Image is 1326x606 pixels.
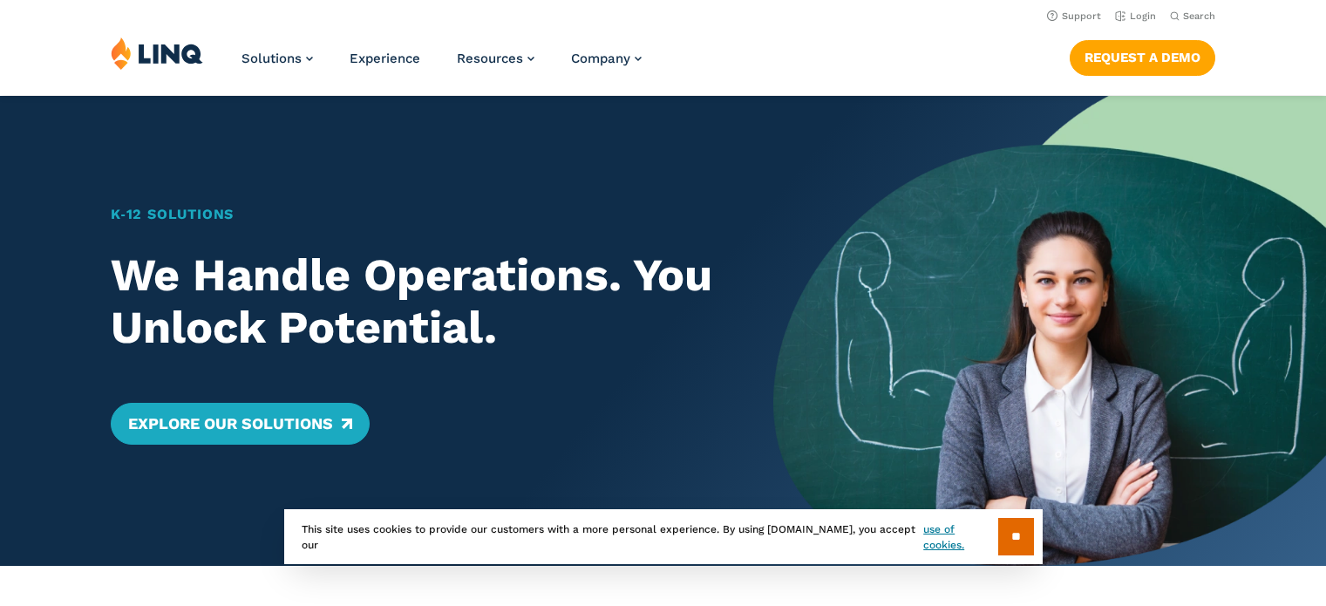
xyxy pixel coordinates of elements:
span: Company [571,51,630,66]
a: Support [1047,10,1101,22]
nav: Primary Navigation [241,37,642,94]
a: Resources [457,51,534,66]
a: Experience [350,51,420,66]
a: Explore Our Solutions [111,403,370,445]
a: use of cookies. [923,521,997,553]
div: This site uses cookies to provide our customers with a more personal experience. By using [DOMAIN... [284,509,1043,564]
a: Login [1115,10,1156,22]
a: Request a Demo [1070,40,1215,75]
a: Solutions [241,51,313,66]
nav: Button Navigation [1070,37,1215,75]
a: Company [571,51,642,66]
span: Search [1183,10,1215,22]
span: Solutions [241,51,302,66]
img: Home Banner [773,96,1326,566]
button: Open Search Bar [1170,10,1215,23]
h1: K‑12 Solutions [111,204,720,225]
img: LINQ | K‑12 Software [111,37,203,70]
span: Resources [457,51,523,66]
h2: We Handle Operations. You Unlock Potential. [111,249,720,354]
